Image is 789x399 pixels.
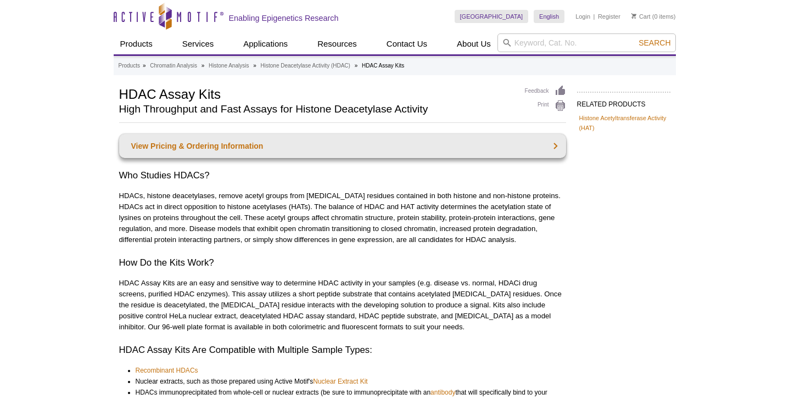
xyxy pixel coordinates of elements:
[362,63,404,69] li: HDAC Assay Kits
[237,33,294,54] a: Applications
[635,38,674,48] button: Search
[119,61,140,71] a: Products
[598,13,620,20] a: Register
[575,13,590,20] a: Login
[380,33,434,54] a: Contact Us
[119,278,566,333] p: HDAC Assay Kits are an easy and sensitive way to determine HDAC activity in your samples (e.g. di...
[631,13,636,19] img: Your Cart
[119,104,514,114] h2: High Throughput and Fast Assays for Histone Deacetylase Activity
[202,63,205,69] li: »
[525,100,566,112] a: Print
[497,33,676,52] input: Keyword, Cat. No.
[119,134,566,158] a: View Pricing & Ordering Information
[119,344,566,357] h2: HDAC Assay Kits Are Compatible with Multiple Sample Types:
[534,10,564,23] a: English
[143,63,146,69] li: »
[631,13,651,20] a: Cart
[150,61,197,71] a: Chromatin Analysis
[136,365,198,376] a: Recombinant HDACs
[594,10,595,23] li: |
[579,113,668,133] a: Histone Acetyltransferase Activity (HAT)
[114,33,159,54] a: Products
[253,63,256,69] li: »
[430,387,455,398] a: antibody
[639,38,670,47] span: Search
[355,63,358,69] li: »
[119,256,566,269] h2: How Do the Kits Work?
[311,33,363,54] a: Resources
[455,10,529,23] a: [GEOGRAPHIC_DATA]
[209,61,249,71] a: Histone Analysis
[313,376,367,387] a: Nuclear Extract Kit
[525,85,566,97] a: Feedback
[631,10,676,23] li: (0 items)
[261,61,350,71] a: Histone Deacetylase Activity (HDAC)
[577,92,670,111] h2: RELATED PRODUCTS
[119,85,514,102] h1: HDAC Assay Kits
[119,169,566,182] h2: Who Studies HDACs?
[136,376,556,387] li: Nuclear extracts, such as those prepared using Active Motif's
[176,33,221,54] a: Services
[450,33,497,54] a: About Us
[229,13,339,23] h2: Enabling Epigenetics Research
[119,190,566,245] p: HDACs, histone deacetylases, remove acetyl groups from [MEDICAL_DATA] residues contained in both ...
